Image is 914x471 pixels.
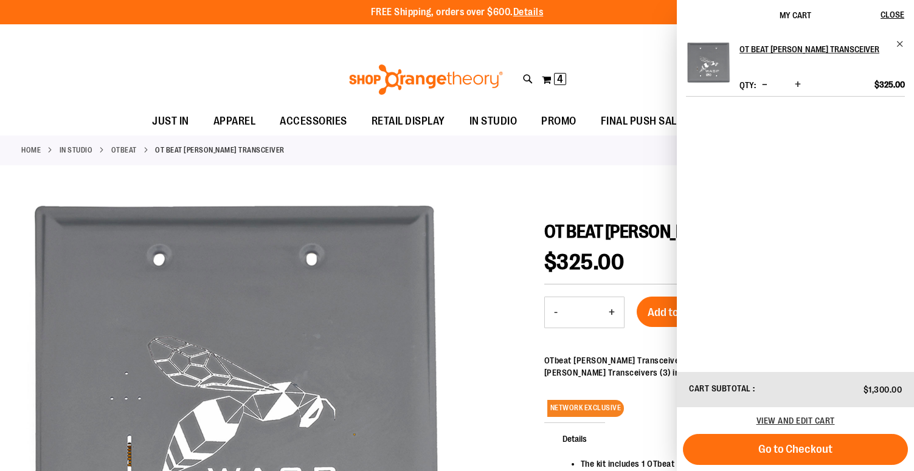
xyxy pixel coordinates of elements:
[547,400,625,416] span: NETWORK EXCLUSIVE
[544,250,625,275] span: $325.00
[739,40,905,59] a: OT BEAT [PERSON_NAME] TRANSCEIVER
[874,79,905,90] span: $325.00
[371,5,544,19] p: FREE Shipping, orders over $600.
[544,422,605,454] span: Details
[581,458,881,470] li: The kit includes 1 OTbeat [PERSON_NAME] receiver and 4 Screws.
[469,108,518,135] span: IN STUDIO
[686,40,905,97] li: Product
[21,145,41,156] a: Home
[792,79,804,91] button: Increase product quantity
[739,80,756,90] label: Qty
[60,145,93,156] a: IN STUDIO
[686,40,732,93] a: OT BEAT POE TRANSCEIVER
[544,221,828,242] span: OT BEAT [PERSON_NAME] TRANSCEIVER
[155,145,285,156] strong: OT BEAT [PERSON_NAME] TRANSCEIVER
[683,434,908,465] button: Go to Checkout
[648,306,701,319] span: Add to Cart
[881,10,904,19] span: Close
[758,442,833,456] span: Go to Checkout
[557,73,563,85] span: 4
[213,108,256,135] span: APPAREL
[545,297,567,328] button: Decrease product quantity
[567,298,600,327] input: Product quantity
[111,145,137,156] a: OTbeat
[896,40,905,49] a: Remove item
[372,108,445,135] span: RETAIL DISPLAY
[513,7,544,18] a: Details
[601,108,683,135] span: FINAL PUSH SALE
[637,297,712,327] button: Add to Cart
[600,297,624,328] button: Increase product quantity
[686,40,732,85] img: OT BEAT POE TRANSCEIVER
[544,354,893,379] div: OTbeat [PERSON_NAME] Transceiver is required for every studio to have three OTbeat [PERSON_NAME] ...
[689,383,751,393] span: Cart Subtotal
[864,385,902,394] span: $1,300.00
[347,64,505,95] img: Shop Orangetheory
[739,40,888,59] h2: OT BEAT [PERSON_NAME] TRANSCEIVER
[541,108,576,135] span: PROMO
[152,108,189,135] span: JUST IN
[756,416,835,425] a: View and edit cart
[780,10,811,20] span: My Cart
[280,108,347,135] span: ACCESSORIES
[759,79,770,91] button: Decrease product quantity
